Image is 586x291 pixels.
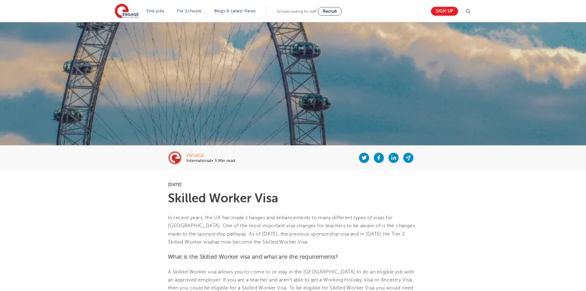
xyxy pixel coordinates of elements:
a: Find jobs [146,9,165,13]
span: Recruit [323,9,337,14]
a: Recruit [318,7,342,16]
span: Schools looking for staff [277,9,317,14]
img: Engage Education [115,4,139,19]
span: In recent years, the UK has made changes and enhancements to many different types of visas for [G... [168,215,415,245]
a: Sign up [431,7,458,16]
p: International• 3 Min read [186,159,235,163]
p: has now become the Skilled Worker Visa [168,214,418,246]
p: [DATE] [168,182,418,187]
a: For Schools [177,9,201,13]
div: engage [186,153,235,158]
h1: Skilled Worker Visa [168,192,418,204]
b: What is the Skilled Worker visa and what are the requirements? [168,254,338,260]
a: Blogs & Latest News [214,9,256,13]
